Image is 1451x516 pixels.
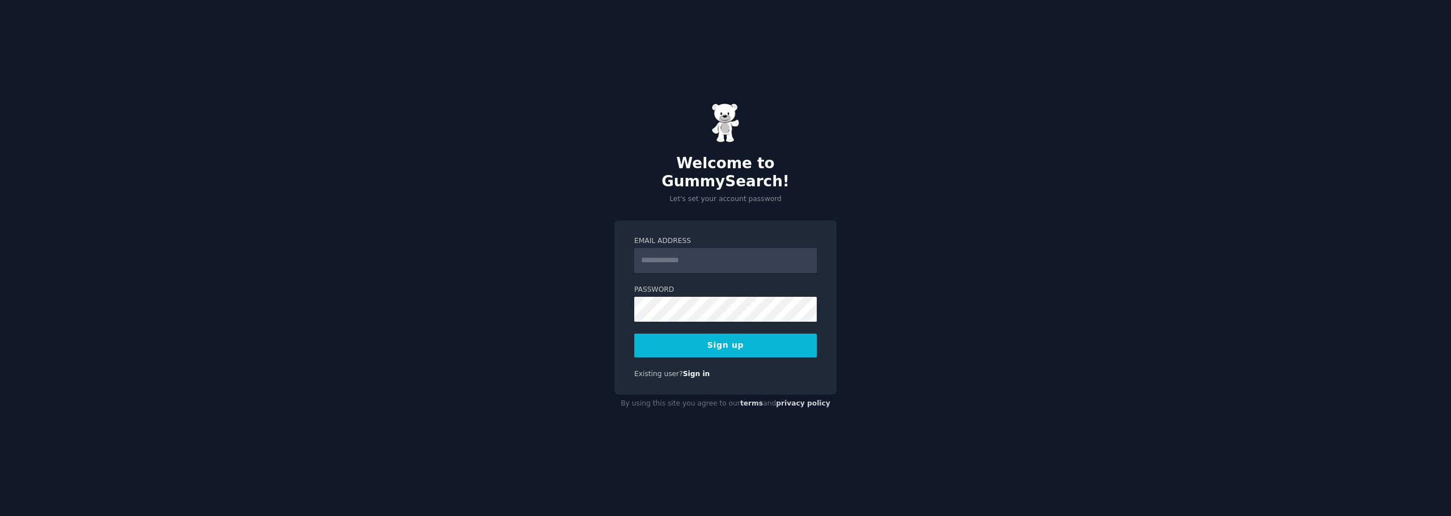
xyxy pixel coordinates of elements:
[711,103,740,143] img: Gummy Bear
[614,395,837,413] div: By using this site you agree to our and
[614,155,837,190] h2: Welcome to GummySearch!
[634,236,817,246] label: Email Address
[614,194,837,204] p: Let's set your account password
[740,399,763,407] a: terms
[634,370,683,378] span: Existing user?
[634,334,817,357] button: Sign up
[683,370,710,378] a: Sign in
[634,285,817,295] label: Password
[776,399,830,407] a: privacy policy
